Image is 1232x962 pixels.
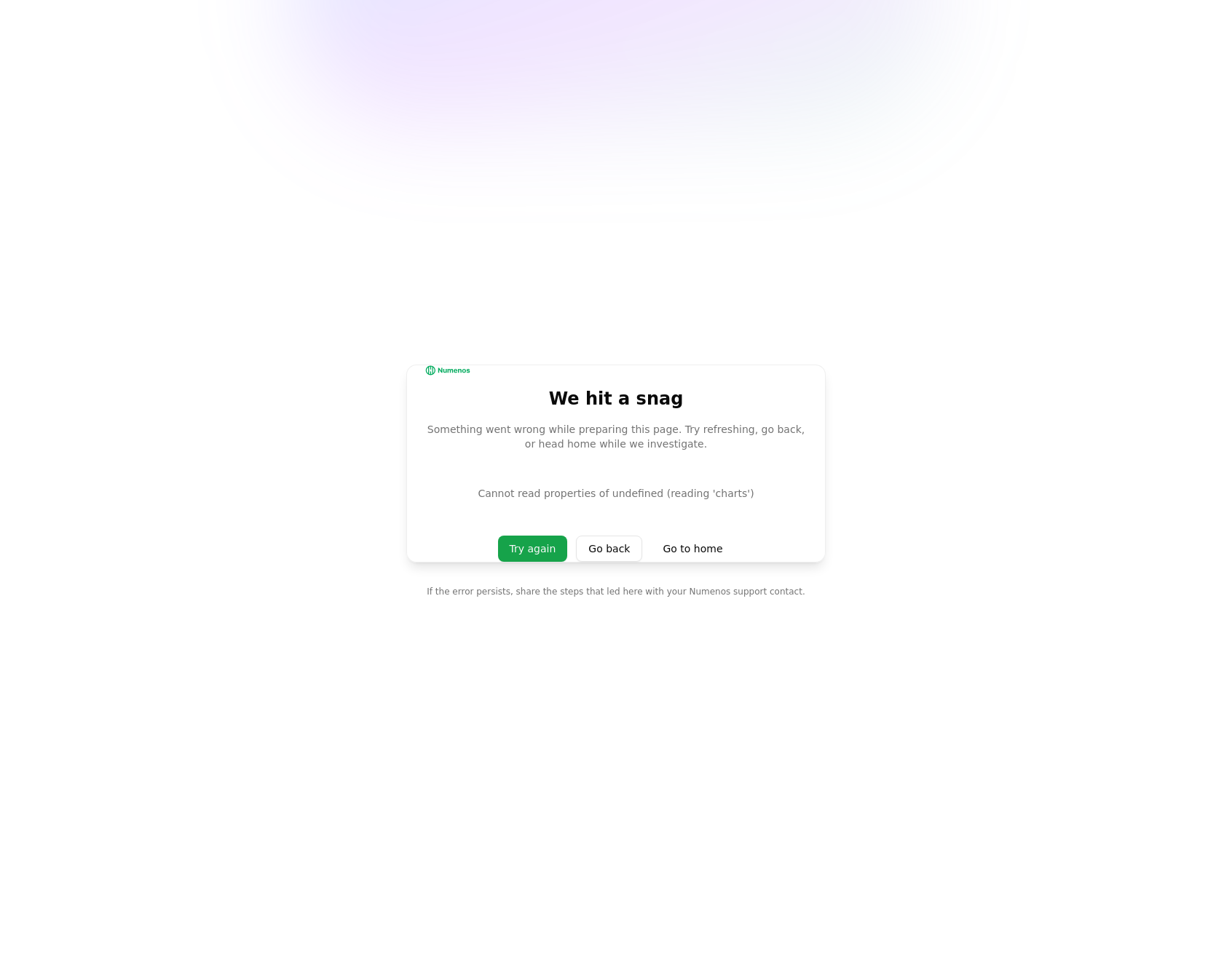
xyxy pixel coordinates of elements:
[425,387,807,410] div: We hit a snag
[425,422,807,451] div: Something went wrong while preparing this page. Try refreshing, go back, or head home while we in...
[425,365,471,376] img: Numenos
[651,536,734,562] a: Go to home
[498,536,568,562] button: Try again
[425,486,807,501] p: Cannot read properties of undefined (reading 'charts')
[576,536,642,562] button: Go back
[427,586,805,597] p: If the error persists, share the steps that led here with your Numenos support contact.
